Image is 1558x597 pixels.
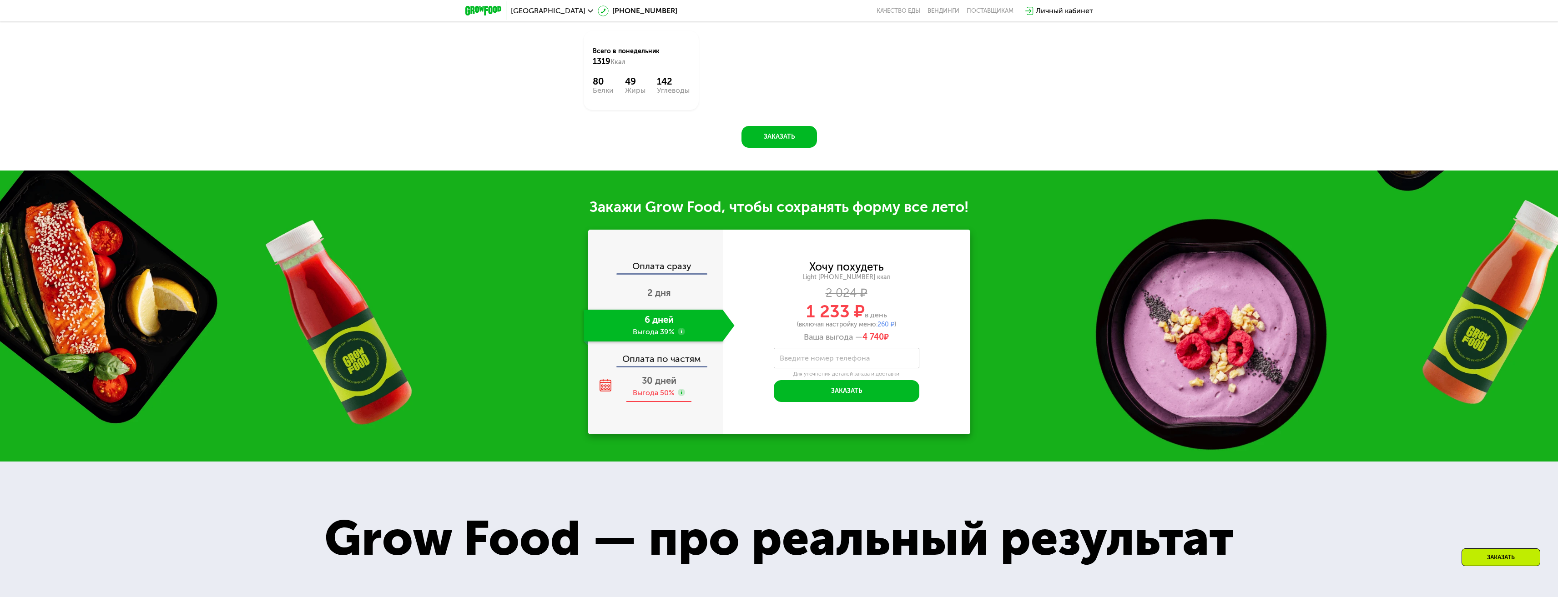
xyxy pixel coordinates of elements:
[1462,548,1540,566] div: Заказать
[625,87,645,94] div: Жиры
[1036,5,1093,16] div: Личный кабинет
[589,261,723,273] div: Оплата сразу
[589,345,723,366] div: Оплата по частям
[862,332,884,342] span: 4 740
[774,371,919,378] div: Для уточнения деталей заказа и доставки
[593,87,614,94] div: Белки
[593,47,690,67] div: Всего в понедельник
[633,388,674,398] div: Выгода 50%
[723,273,970,281] div: Light [PHONE_NUMBER] ккал
[593,76,614,87] div: 80
[877,7,920,15] a: Качество еды
[610,58,625,66] span: Ккал
[967,7,1013,15] div: поставщикам
[806,301,865,322] span: 1 233 ₽
[511,7,585,15] span: [GEOGRAPHIC_DATA]
[723,332,970,342] div: Ваша выгода —
[741,126,817,148] button: Заказать
[723,288,970,298] div: 2 024 ₽
[723,321,970,328] div: (включая настройку меню: )
[647,287,671,298] span: 2 дня
[288,502,1270,576] div: Grow Food — про реальный результат
[865,311,887,319] span: в день
[862,332,889,342] span: ₽
[657,76,690,87] div: 142
[598,5,677,16] a: [PHONE_NUMBER]
[809,262,884,272] div: Хочу похудеть
[780,356,870,361] label: Введите номер телефона
[642,375,676,386] span: 30 дней
[625,76,645,87] div: 49
[657,87,690,94] div: Углеводы
[877,321,894,328] span: 260 ₽
[774,380,919,402] button: Заказать
[593,56,610,66] span: 1319
[928,7,959,15] a: Вендинги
